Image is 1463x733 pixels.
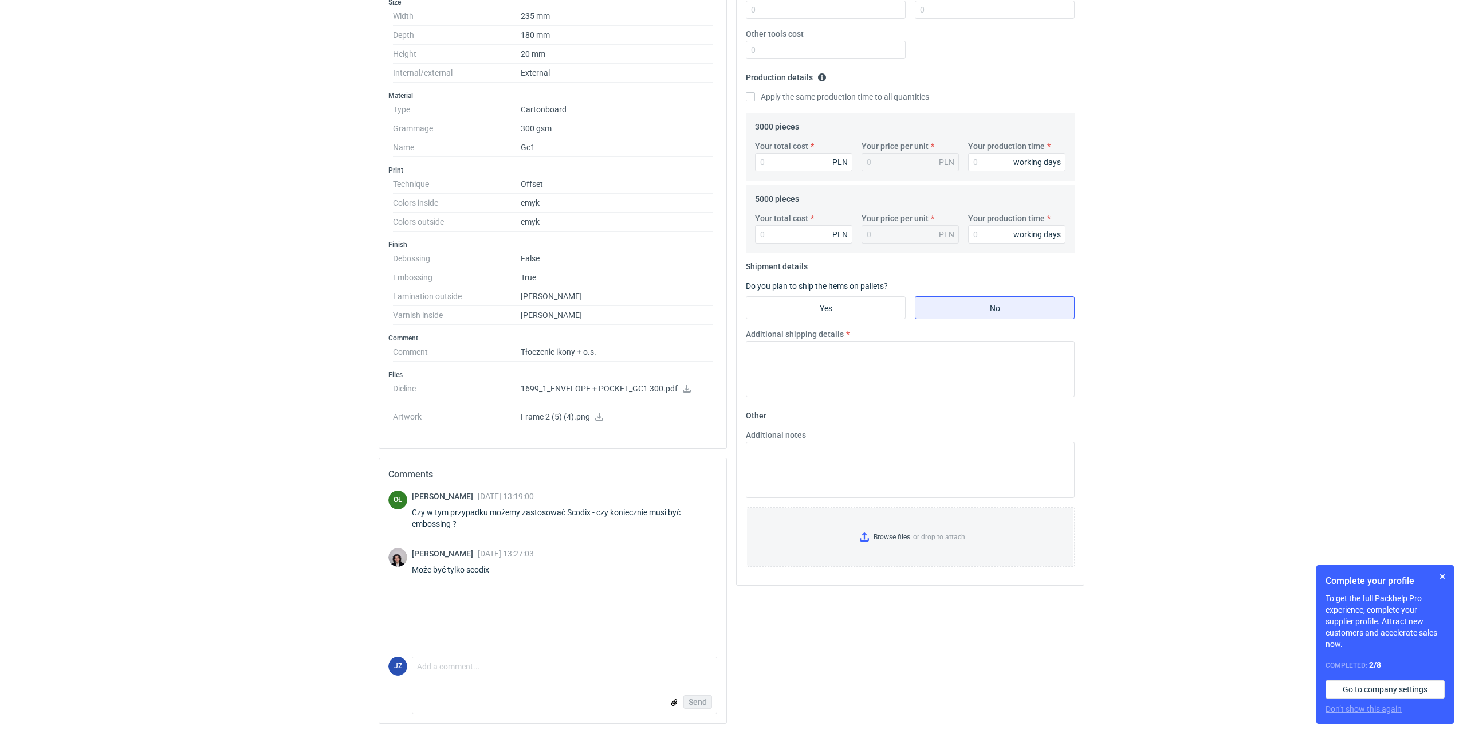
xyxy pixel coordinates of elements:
dt: Name [393,138,521,157]
dd: [PERSON_NAME] [521,306,713,325]
legend: 3000 pieces [755,117,799,131]
label: Your total cost [755,213,808,224]
div: PLN [832,156,848,168]
dd: [PERSON_NAME] [521,287,713,306]
label: Additional notes [746,429,806,441]
div: Czy w tym przypadku możemy zastosować Scodix - czy koniecznie musi być embossing ? [412,507,717,530]
div: working days [1013,156,1061,168]
input: 0 [755,225,852,244]
strong: 2 / 8 [1369,660,1381,669]
dt: Depth [393,26,521,45]
button: Don’t show this again [1326,703,1402,715]
span: [PERSON_NAME] [412,492,478,501]
dt: Grammage [393,119,521,138]
p: 1699_1_ENVELOPE + POCKET_GC1 300.pdf [521,384,713,394]
dt: Colors outside [393,213,521,232]
label: Your production time [968,140,1045,152]
h3: Print [388,166,717,175]
dd: Gc1 [521,138,713,157]
dt: Varnish inside [393,306,521,325]
input: 0 [746,1,906,19]
div: Jakub Ziomka [388,657,407,676]
h2: Comments [388,468,717,481]
h3: Comment [388,334,717,343]
div: working days [1013,229,1061,240]
dd: 300 gsm [521,119,713,138]
label: Yes [746,296,906,319]
legend: 5000 pieces [755,190,799,203]
span: Send [689,698,707,706]
div: PLN [939,229,954,240]
input: 0 [746,41,906,59]
input: 0 [968,225,1065,244]
button: Send [683,695,712,709]
dd: cmyk [521,194,713,213]
button: Skip for now [1436,570,1449,583]
dt: Type [393,100,521,119]
span: [PERSON_NAME] [412,549,478,558]
label: Your price per unit [862,140,929,152]
span: [DATE] 13:27:03 [478,549,534,558]
dt: Technique [393,175,521,194]
dd: Tłoczenie ikony + o.s. [521,343,713,362]
a: Go to company settings [1326,680,1445,699]
div: Może być tylko scodix [412,564,534,575]
h3: Files [388,370,717,379]
figcaption: OŁ [388,491,407,509]
h3: Material [388,91,717,100]
dd: True [521,268,713,287]
label: Do you plan to ship the items on pallets? [746,281,888,291]
div: Completed: [1326,659,1445,671]
dd: 180 mm [521,26,713,45]
div: Olga Łopatowicz [388,491,407,509]
legend: Shipment details [746,257,808,271]
dd: Offset [521,175,713,194]
p: Frame 2 (5) (4).png [521,412,713,422]
dt: Dieline [393,379,521,407]
dt: Lamination outside [393,287,521,306]
dd: 20 mm [521,45,713,64]
dt: Embossing [393,268,521,287]
div: PLN [832,229,848,240]
h1: Complete your profile [1326,574,1445,588]
p: To get the full Packhelp Pro experience, complete your supplier profile. Attract new customers an... [1326,593,1445,650]
legend: Other [746,406,766,420]
dt: Colors inside [393,194,521,213]
legend: Production details [746,68,827,82]
label: or drop to attach [746,508,1074,566]
dt: Debossing [393,249,521,268]
input: 0 [755,153,852,171]
dd: False [521,249,713,268]
h3: Finish [388,240,717,249]
input: 0 [968,153,1065,171]
label: No [915,296,1075,319]
dd: Cartonboard [521,100,713,119]
dt: Internal/external [393,64,521,83]
label: Apply the same production time to all quantities [746,91,929,103]
dt: Width [393,7,521,26]
dt: Comment [393,343,521,362]
label: Your total cost [755,140,808,152]
label: Your price per unit [862,213,929,224]
label: Additional shipping details [746,328,844,340]
dd: 235 mm [521,7,713,26]
dd: cmyk [521,213,713,232]
label: Your production time [968,213,1045,224]
div: PLN [939,156,954,168]
dt: Artwork [393,407,521,430]
input: 0 [915,1,1075,19]
figcaption: JZ [388,657,407,676]
dd: External [521,64,713,83]
img: Sebastian Markut [388,548,407,567]
span: [DATE] 13:19:00 [478,492,534,501]
label: Other tools cost [746,28,804,40]
dt: Height [393,45,521,64]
